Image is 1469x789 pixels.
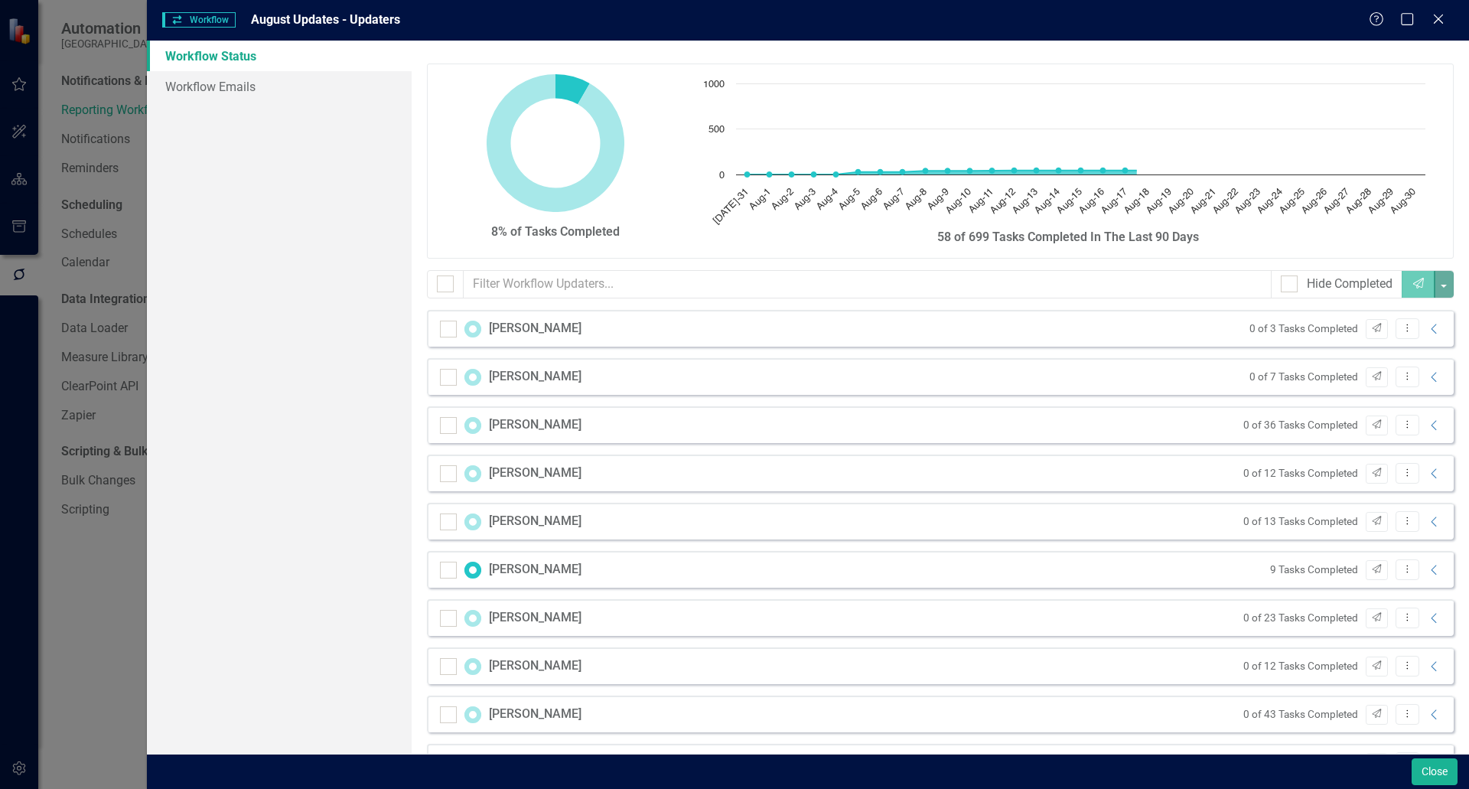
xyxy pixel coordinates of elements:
[744,171,750,178] path: Jul-31, 0. Tasks Completed.
[1322,187,1351,216] text: Aug-27
[1188,187,1217,216] text: Aug-21
[770,187,795,212] text: Aug-2
[1011,168,1017,174] path: Aug-12, 44. Tasks Completed.
[788,171,794,178] path: Aug-2, 0. Tasks Completed.
[1300,187,1329,216] text: Aug-26
[708,125,725,135] text: 500
[858,187,884,212] text: Aug-6
[1055,168,1061,174] path: Aug-14, 44. Tasks Completed.
[836,187,862,212] text: Aug-5
[903,187,928,212] text: Aug-8
[792,187,817,212] text: Aug-3
[1011,187,1040,216] text: Aug-13
[1210,187,1239,216] text: Aug-22
[1099,187,1129,216] text: Aug-17
[1099,168,1106,174] path: Aug-16, 44. Tasks Completed.
[489,513,581,530] div: [PERSON_NAME]
[489,706,581,723] div: [PERSON_NAME]
[1366,187,1396,216] text: Aug-29
[989,187,1018,216] text: Aug-12
[489,657,581,675] div: [PERSON_NAME]
[944,168,950,174] path: Aug-9, 40. Tasks Completed.
[712,187,751,227] text: [DATE]-31
[703,80,725,90] text: 1000
[147,71,412,102] a: Workflow Emails
[966,187,995,215] text: Aug-11
[1243,514,1358,529] small: 0 of 13 Tasks Completed
[1412,758,1458,785] button: Close
[1166,187,1195,216] text: Aug-20
[719,171,725,181] text: 0
[989,168,995,174] path: Aug-11, 42. Tasks Completed.
[1243,418,1358,432] small: 0 of 36 Tasks Completed
[1243,611,1358,625] small: 0 of 23 Tasks Completed
[881,187,906,212] text: Aug-7
[766,171,772,178] path: Aug-1, 0. Tasks Completed.
[1389,187,1418,216] text: Aug-30
[489,465,581,482] div: [PERSON_NAME]
[1033,168,1039,174] path: Aug-13, 44. Tasks Completed.
[489,368,581,386] div: [PERSON_NAME]
[1249,321,1358,336] small: 0 of 3 Tasks Completed
[1033,187,1062,216] text: Aug-14
[489,609,581,627] div: [PERSON_NAME]
[251,12,400,27] span: August Updates - Updaters
[1243,466,1358,481] small: 0 of 12 Tasks Completed
[877,169,883,175] path: Aug-6, 27. Tasks Completed.
[1077,187,1106,216] text: Aug-16
[1144,187,1173,216] text: Aug-19
[814,187,839,212] text: Aug-4
[1344,187,1373,216] text: Aug-28
[147,41,412,71] a: Workflow Status
[1307,275,1392,293] div: Hide Completed
[944,187,973,216] text: Aug-10
[966,168,972,174] path: Aug-10, 40. Tasks Completed.
[922,168,928,174] path: Aug-8, 40. Tasks Completed.
[463,270,1272,298] input: Filter Workflow Updaters...
[1055,187,1084,216] text: Aug-15
[1243,659,1358,673] small: 0 of 12 Tasks Completed
[748,187,773,212] text: Aug-1
[489,320,581,337] div: [PERSON_NAME]
[1243,707,1358,722] small: 0 of 43 Tasks Completed
[491,224,620,239] strong: 8% of Tasks Completed
[832,171,839,178] path: Aug-4, 0. Tasks Completed.
[1256,187,1285,216] text: Aug-24
[1233,187,1262,216] text: Aug-23
[855,169,861,175] path: Aug-5, 27. Tasks Completed.
[1278,187,1307,216] text: Aug-25
[162,12,236,28] span: Workflow
[1249,370,1358,384] small: 0 of 7 Tasks Completed
[489,561,581,579] div: [PERSON_NAME]
[899,169,905,175] path: Aug-7, 28. Tasks Completed.
[1270,562,1358,577] small: 9 Tasks Completed
[489,416,581,434] div: [PERSON_NAME]
[926,187,951,212] text: Aug-9
[695,76,1433,229] svg: Interactive chart
[1122,168,1128,174] path: Aug-17, 44. Tasks Completed.
[1122,187,1151,216] text: Aug-18
[810,171,816,178] path: Aug-3, 0. Tasks Completed.
[1077,168,1083,174] path: Aug-15, 44. Tasks Completed.
[695,76,1441,229] div: Chart. Highcharts interactive chart.
[937,230,1199,244] strong: 58 of 699 Tasks Completed In The Last 90 Days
